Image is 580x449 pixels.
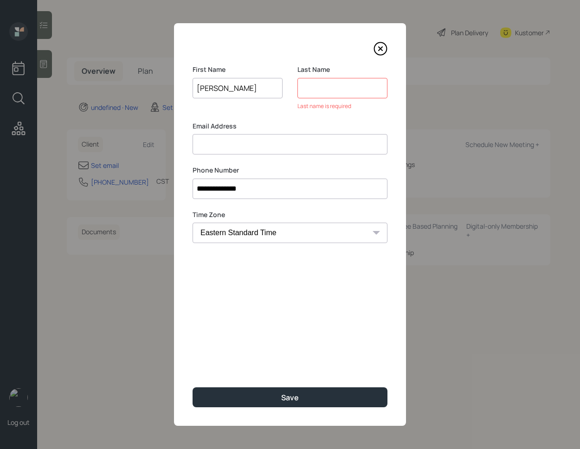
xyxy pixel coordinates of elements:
label: Phone Number [193,166,387,175]
label: First Name [193,65,283,74]
div: Last name is required [297,102,387,110]
label: Last Name [297,65,387,74]
label: Email Address [193,122,387,131]
button: Save [193,387,387,407]
label: Time Zone [193,210,387,219]
div: Save [281,392,299,403]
